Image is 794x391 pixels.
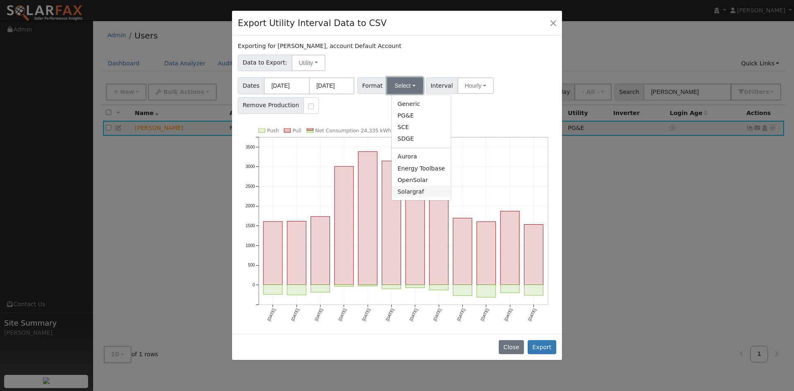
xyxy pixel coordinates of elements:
h4: Export Utility Interval Data to CSV [238,17,387,30]
rect: onclick="" [263,285,282,294]
rect: onclick="" [453,218,472,285]
button: Export [528,340,556,354]
rect: onclick="" [287,285,306,295]
text: [DATE] [337,307,347,321]
text: 0 [253,283,255,287]
text: [DATE] [456,307,466,321]
text: [DATE] [361,307,371,321]
a: Generic [392,98,451,110]
rect: onclick="" [406,177,425,285]
button: Close [499,340,524,354]
rect: onclick="" [263,221,282,285]
a: Aurora [392,151,451,163]
rect: onclick="" [358,285,377,286]
rect: onclick="" [287,221,306,285]
text: [DATE] [314,307,323,321]
rect: onclick="" [311,285,330,292]
text: 1000 [246,243,255,247]
rect: onclick="" [382,285,401,289]
text: [DATE] [527,307,537,321]
rect: onclick="" [358,151,377,285]
text: [DATE] [267,307,276,321]
text: [DATE] [480,307,489,321]
text: 500 [248,263,255,267]
rect: onclick="" [500,211,519,285]
span: Remove Production [238,97,304,114]
text: 3500 [246,144,255,149]
text: [DATE] [433,307,442,321]
span: Data to Export: [238,55,292,71]
span: Interval [426,77,458,94]
span: Dates [238,77,264,94]
text: [DATE] [504,307,513,321]
rect: onclick="" [429,285,448,290]
text: 2000 [246,204,255,208]
text: [DATE] [385,307,395,321]
rect: onclick="" [429,183,448,285]
button: Close [548,17,559,29]
a: PG&E [392,110,451,121]
rect: onclick="" [500,285,519,293]
rect: onclick="" [524,285,543,295]
text: [DATE] [290,307,300,321]
span: Format [357,77,387,94]
rect: onclick="" [335,285,354,286]
a: OpenSolar [392,174,451,186]
text: Pull [292,128,301,134]
rect: onclick="" [477,222,496,285]
button: Utility [292,55,325,71]
rect: onclick="" [406,285,425,288]
rect: onclick="" [453,285,472,295]
rect: onclick="" [335,166,354,285]
a: SDGE [392,133,451,145]
a: SCE [392,122,451,133]
a: Energy Toolbase [392,163,451,174]
text: Net Consumption 24,335 kWh [315,128,391,134]
rect: onclick="" [382,161,401,285]
button: Hourly [457,77,494,94]
rect: onclick="" [311,216,330,285]
text: Push [267,128,279,134]
label: Exporting for [PERSON_NAME], account Default Account [238,42,401,50]
rect: onclick="" [524,224,543,285]
text: 1500 [246,223,255,228]
rect: onclick="" [477,285,496,297]
a: Solargraf [392,186,451,197]
text: 3000 [246,164,255,169]
text: [DATE] [409,307,418,321]
text: 2500 [246,184,255,189]
button: Select [387,77,423,94]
